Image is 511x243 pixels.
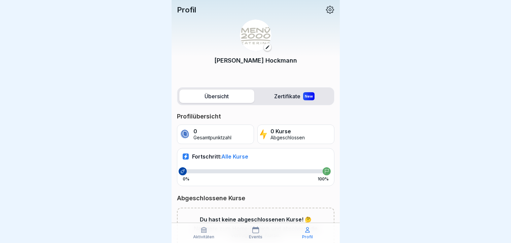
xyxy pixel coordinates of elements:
[179,129,190,140] img: coin.svg
[183,177,189,181] p: 0%
[270,135,305,141] p: Abgeschlossen
[193,135,231,141] p: Gesamtpunktzahl
[249,235,262,239] p: Events
[270,128,305,135] p: 0 Kurse
[179,90,254,103] label: Übersicht
[302,235,313,239] p: Profil
[177,194,334,202] p: Abgeschlossene Kurse
[221,153,248,160] span: Alle Kurse
[240,20,271,51] img: v3gslzn6hrr8yse5yrk8o2yg.png
[303,92,315,100] div: New
[177,112,334,120] p: Profilübersicht
[318,177,329,181] p: 100%
[257,90,332,103] label: Zertifikate
[192,153,248,160] p: Fortschritt:
[200,216,312,223] p: Du hast keine abgeschlossenen Kurse! 🤔
[214,56,297,65] p: [PERSON_NAME] Hockmann
[193,128,231,135] p: 0
[260,129,267,140] img: lightning.svg
[177,5,196,14] p: Profil
[193,235,214,239] p: Aktivitäten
